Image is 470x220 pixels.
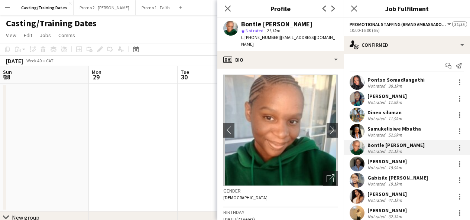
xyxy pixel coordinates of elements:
[367,109,403,116] div: Dineo siluman
[21,30,35,40] a: Edit
[367,191,407,197] div: [PERSON_NAME]
[58,32,75,39] span: Comms
[24,32,32,39] span: Edit
[181,69,189,75] span: Tue
[367,83,387,89] div: Not rated
[387,214,403,219] div: 32.3km
[223,195,268,200] span: [DEMOGRAPHIC_DATA]
[350,22,452,27] button: Promotional Staffing (Brand Ambassadors)
[241,21,312,27] div: Bontle [PERSON_NAME]
[223,187,338,194] h3: Gender
[344,36,470,54] div: Confirmed
[387,99,403,105] div: 11.9km
[46,58,54,63] div: CAT
[3,30,19,40] a: View
[367,181,387,187] div: Not rated
[367,174,428,181] div: Gabisile [PERSON_NAME]
[387,197,403,203] div: 47.1km
[367,132,387,138] div: Not rated
[367,158,407,165] div: [PERSON_NAME]
[223,209,338,216] h3: Birthday
[367,125,421,132] div: Samukelisiwe Mbatha
[387,132,403,138] div: 52.9km
[367,214,387,219] div: Not rated
[15,0,74,15] button: Casting/Training Dates
[367,76,425,83] div: Pontso Somadlangathi
[241,35,335,47] span: | [EMAIL_ADDRESS][DOMAIN_NAME]
[367,142,425,148] div: Bontle [PERSON_NAME]
[136,0,176,15] button: Promo 1 - Faith
[323,171,338,186] div: Open photos pop-in
[6,57,23,65] div: [DATE]
[367,165,387,170] div: Not rated
[55,30,78,40] a: Comms
[2,73,12,81] span: 28
[223,75,338,186] img: Crew avatar or photo
[367,148,387,154] div: Not rated
[387,181,403,187] div: 19.1km
[40,32,51,39] span: Jobs
[452,22,467,27] span: 31/55
[367,197,387,203] div: Not rated
[217,4,344,13] h3: Profile
[92,69,101,75] span: Mon
[25,58,43,63] span: Week 40
[387,116,403,121] div: 11.9km
[74,0,136,15] button: Promo 2 - [PERSON_NAME]
[241,35,280,40] span: t. [PHONE_NUMBER]
[387,165,403,170] div: 18.9km
[217,51,344,69] div: Bio
[350,27,464,33] div: 10:00-16:00 (6h)
[91,73,101,81] span: 29
[367,207,407,214] div: [PERSON_NAME]
[367,93,407,99] div: [PERSON_NAME]
[6,32,16,39] span: View
[3,69,12,75] span: Sun
[367,99,387,105] div: Not rated
[179,73,189,81] span: 30
[387,148,403,154] div: 21.1km
[265,28,282,33] span: 21.1km
[367,116,387,121] div: Not rated
[387,83,403,89] div: 38.1km
[246,28,263,33] span: Not rated
[344,4,470,13] h3: Job Fulfilment
[6,18,97,29] h1: Casting/Training Dates
[350,22,446,27] span: Promotional Staffing (Brand Ambassadors)
[37,30,54,40] a: Jobs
